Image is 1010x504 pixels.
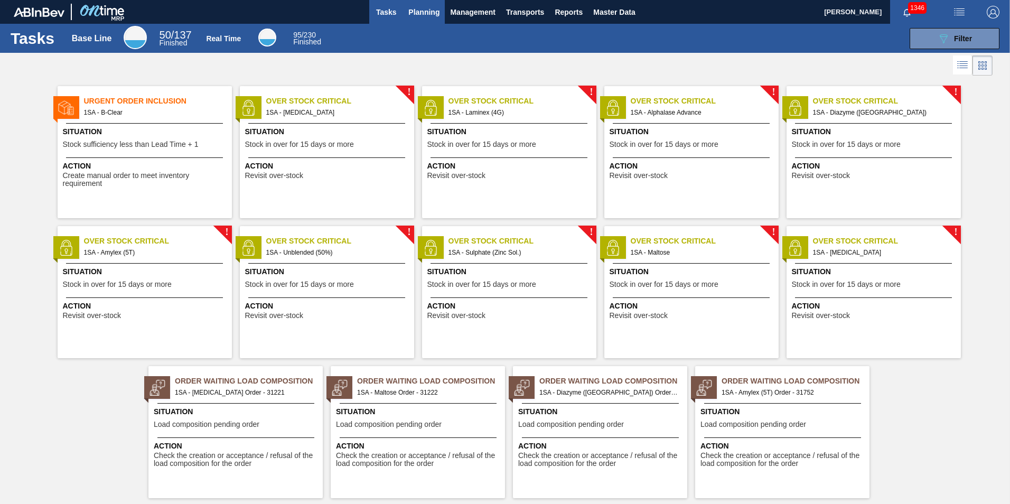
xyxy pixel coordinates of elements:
span: ! [590,88,593,96]
span: Action [336,441,502,452]
img: Logout [987,6,999,18]
div: Base Line [160,31,192,46]
img: userActions [953,6,966,18]
span: Stock in over for 15 days or more [245,141,354,148]
span: Action [154,441,320,452]
span: Over Stock Critical [631,96,779,107]
img: status [787,240,803,256]
span: Situation [792,126,958,137]
span: Order Waiting Load Composition [539,376,687,387]
span: Revisit over-stock [427,172,485,180]
img: status [787,100,803,116]
span: Situation [427,126,594,137]
span: Over Stock Critical [813,96,961,107]
span: Situation [518,406,685,417]
span: Stock in over for 15 days or more [610,281,718,288]
span: Situation [154,406,320,417]
img: status [605,240,621,256]
span: 1SA - Dextrose Order - 31221 [175,387,314,398]
span: ! [407,88,410,96]
span: Action [792,161,958,172]
div: Base Line [124,26,147,49]
span: Situation [700,406,867,417]
span: Situation [610,266,776,277]
span: Management [450,6,495,18]
span: Situation [427,266,594,277]
button: Filter [910,28,999,49]
span: 50 [160,29,171,41]
span: Check the creation or acceptance / refusal of the load composition for the order [154,452,320,468]
span: Situation [610,126,776,137]
span: Order Waiting Load Composition [357,376,505,387]
span: Finished [160,39,188,47]
div: Real Time [206,34,241,43]
span: Revisit over-stock [610,312,668,320]
span: 1SA - Amylex (5T) Order - 31752 [722,387,861,398]
span: Situation [336,406,502,417]
span: Over Stock Critical [266,96,414,107]
span: / 230 [293,31,316,39]
span: 1SA - Alphalase Advance [631,107,770,118]
img: status [605,100,621,116]
span: 1SA - Sulphate (Zinc Sol.) [448,247,588,258]
span: Stock in over for 15 days or more [792,281,901,288]
span: Revisit over-stock [427,312,485,320]
span: Order Waiting Load Composition [175,376,323,387]
span: Urgent Order Inclusion [84,96,232,107]
span: Check the creation or acceptance / refusal of the load composition for the order [518,452,685,468]
span: Situation [792,266,958,277]
span: Create manual order to meet inventory requirement [63,172,229,188]
span: Check the creation or acceptance / refusal of the load composition for the order [336,452,502,468]
span: Action [518,441,685,452]
span: Action [610,161,776,172]
span: Finished [293,38,321,46]
span: Action [245,161,412,172]
span: Action [792,301,958,312]
span: Stock in over for 15 days or more [245,281,354,288]
span: ! [407,228,410,236]
span: ! [590,228,593,236]
img: status [423,240,438,256]
span: / 137 [160,29,192,41]
span: Transports [506,6,544,18]
span: 1SA - Diazyme (MA) Order - 31751 [539,387,679,398]
span: ! [954,88,957,96]
span: Revisit over-stock [792,312,850,320]
span: Situation [63,126,229,137]
span: Revisit over-stock [245,312,303,320]
span: Over Stock Critical [448,96,596,107]
img: status [332,380,348,396]
span: Over Stock Critical [813,236,961,247]
span: Reports [555,6,583,18]
span: Over Stock Critical [631,236,779,247]
img: status [149,380,165,396]
span: Load composition pending order [700,421,806,428]
img: status [423,100,438,116]
span: Revisit over-stock [610,172,668,180]
div: Card Vision [972,55,993,76]
span: Load composition pending order [336,421,442,428]
span: Over Stock Critical [448,236,596,247]
span: Load composition pending order [518,421,624,428]
img: status [514,380,530,396]
span: Stock in over for 15 days or more [427,141,536,148]
span: ! [225,228,228,236]
span: Action [245,301,412,312]
span: Stock in over for 15 days or more [427,281,536,288]
span: 1SA - Lactic Acid [813,247,952,258]
span: ! [954,228,957,236]
span: Stock in over for 15 days or more [610,141,718,148]
span: Situation [63,266,229,277]
div: Real Time [293,32,321,45]
span: Master Data [593,6,635,18]
span: Situation [245,126,412,137]
button: Notifications [890,5,924,20]
span: Action [63,301,229,312]
h1: Tasks [11,32,57,44]
span: Action [427,161,594,172]
img: status [240,100,256,116]
span: Check the creation or acceptance / refusal of the load composition for the order [700,452,867,468]
span: ! [772,228,775,236]
span: Filter [954,34,972,43]
span: Situation [245,266,412,277]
